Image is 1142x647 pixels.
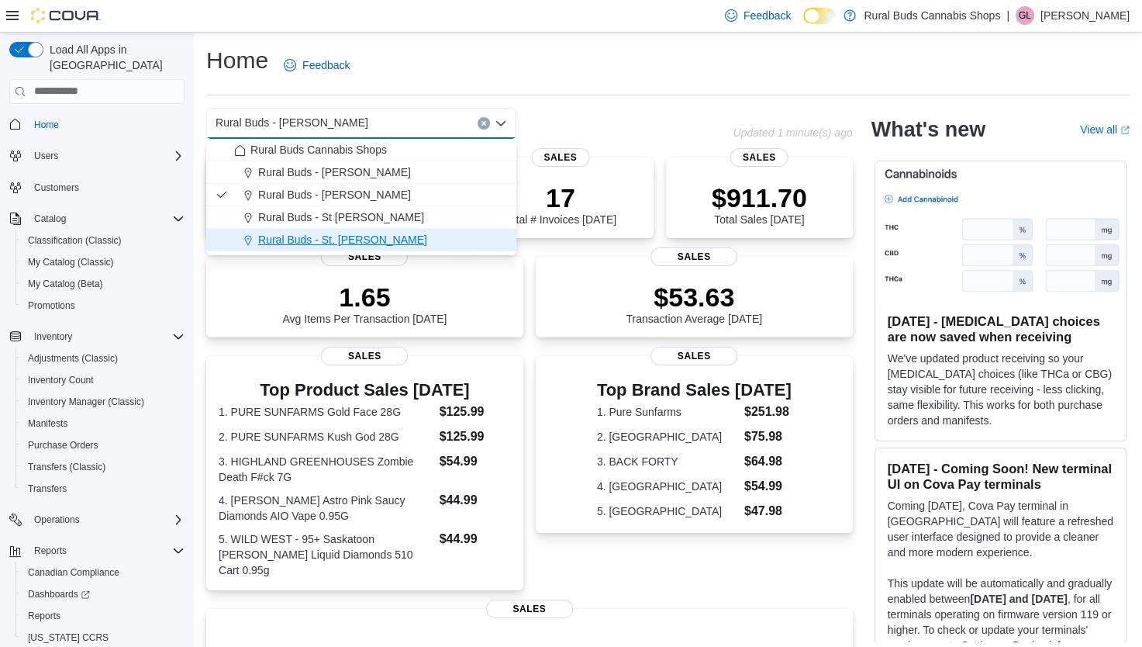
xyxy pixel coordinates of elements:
[28,234,122,247] span: Classification (Classic)
[531,148,589,167] span: Sales
[22,607,185,625] span: Reports
[3,208,191,230] button: Catalog
[34,545,67,557] span: Reports
[22,393,150,411] a: Inventory Manager (Classic)
[28,541,73,560] button: Reports
[28,483,67,495] span: Transfers
[28,299,75,312] span: Promotions
[206,161,516,184] button: Rural Buds - [PERSON_NAME]
[22,414,74,433] a: Manifests
[712,182,807,226] div: Total Sales [DATE]
[258,232,427,247] span: Rural Buds - St. [PERSON_NAME]
[16,348,191,369] button: Adjustments (Classic)
[22,628,115,647] a: [US_STATE] CCRS
[28,209,72,228] button: Catalog
[258,209,424,225] span: Rural Buds - St [PERSON_NAME]
[22,275,109,293] a: My Catalog (Beta)
[597,503,738,519] dt: 5. [GEOGRAPHIC_DATA]
[28,256,114,268] span: My Catalog (Classic)
[733,126,852,139] p: Updated 1 minute(s) ago
[3,326,191,348] button: Inventory
[219,493,433,524] dt: 4. [PERSON_NAME] Astro Pink Saucy Diamonds AIO Vape 0.95G
[34,330,72,343] span: Inventory
[712,182,807,213] p: $911.70
[650,247,737,266] span: Sales
[22,275,185,293] span: My Catalog (Beta)
[219,381,511,400] h3: Top Product Sales [DATE]
[28,439,98,452] span: Purchase Orders
[864,6,1000,25] p: Rural Buds Cannabis Shops
[282,282,447,325] div: Avg Items Per Transaction [DATE]
[3,113,191,136] button: Home
[440,427,511,446] dd: $125.99
[28,352,118,365] span: Adjustments (Classic)
[34,182,79,194] span: Customers
[28,178,85,197] a: Customers
[22,563,126,582] a: Canadian Compliance
[22,436,185,455] span: Purchase Orders
[22,607,67,625] a: Reports
[744,502,792,521] dd: $47.98
[440,403,511,421] dd: $125.99
[597,381,792,400] h3: Top Brand Sales [DATE]
[803,8,836,24] input: Dark Mode
[28,115,185,134] span: Home
[28,147,64,165] button: Users
[206,139,516,251] div: Choose from the following options
[321,247,408,266] span: Sales
[22,585,185,604] span: Dashboards
[28,588,90,600] span: Dashboards
[16,456,191,478] button: Transfers (Classic)
[744,477,792,496] dd: $54.99
[206,206,516,229] button: Rural Buds - St [PERSON_NAME]
[871,117,985,142] h2: What's new
[650,347,737,365] span: Sales
[3,540,191,562] button: Reports
[16,562,191,583] button: Canadian Compliance
[744,452,792,471] dd: $64.98
[28,327,185,346] span: Inventory
[505,182,616,226] div: Total # Invoices [DATE]
[28,178,185,197] span: Customers
[3,176,191,199] button: Customers
[626,282,762,313] p: $53.63
[22,393,185,411] span: Inventory Manager (Classic)
[22,253,185,272] span: My Catalog (Classic)
[219,404,433,420] dt: 1. PURE SUNFARMS Gold Face 28G
[440,491,511,510] dd: $44.99
[16,583,191,605] a: Dashboards
[888,313,1113,344] h3: [DATE] - [MEDICAL_DATA] choices are now saved when receiving
[1120,126,1130,135] svg: External link
[22,296,185,315] span: Promotions
[28,566,119,579] span: Canadian Compliance
[505,182,616,213] p: 17
[22,479,73,498] a: Transfers
[28,116,65,134] a: Home
[597,479,738,494] dt: 4. [GEOGRAPHIC_DATA]
[22,458,185,476] span: Transfers (Classic)
[22,231,185,250] span: Classification (Classic)
[258,187,411,202] span: Rural Buds - [PERSON_NAME]
[28,374,94,386] span: Inventory Count
[16,295,191,317] button: Promotions
[258,164,411,180] span: Rural Buds - [PERSON_NAME]
[34,213,66,225] span: Catalog
[22,349,185,368] span: Adjustments (Classic)
[22,231,128,250] a: Classification (Classic)
[1006,6,1009,25] p: |
[22,371,185,389] span: Inventory Count
[22,349,124,368] a: Adjustments (Classic)
[440,530,511,548] dd: $44.99
[744,427,792,446] dd: $75.98
[16,251,191,273] button: My Catalog (Classic)
[22,371,100,389] a: Inventory Count
[888,498,1113,560] p: Coming [DATE], Cova Pay terminal in [GEOGRAPHIC_DATA] will feature a refreshed user interface des...
[803,24,804,25] span: Dark Mode
[34,119,59,131] span: Home
[28,327,78,346] button: Inventory
[28,631,109,644] span: [US_STATE] CCRS
[28,209,185,228] span: Catalog
[1080,123,1130,136] a: View allExternal link
[28,417,67,430] span: Manifests
[43,42,185,73] span: Load All Apps in [GEOGRAPHIC_DATA]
